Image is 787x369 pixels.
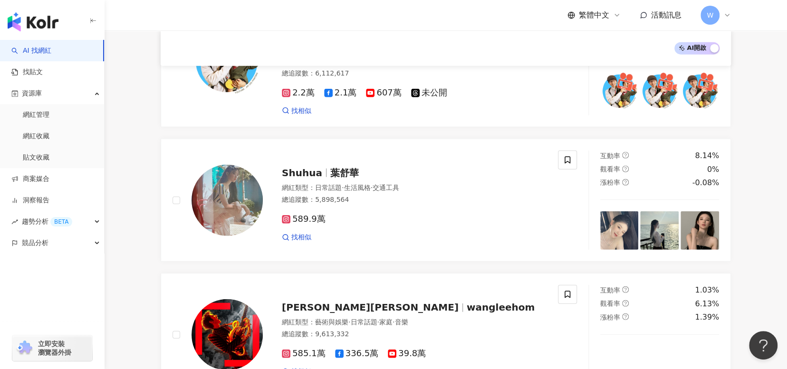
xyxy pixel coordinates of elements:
[282,195,547,205] div: 總追蹤數 ： 5,898,564
[707,10,713,20] span: W
[600,286,620,294] span: 互動率
[23,132,49,141] a: 網紅收藏
[640,72,679,110] img: post-image
[600,72,639,110] img: post-image
[23,153,49,162] a: 貼文收藏
[291,106,311,116] span: 找相似
[22,211,72,232] span: 趨勢分析
[393,318,394,326] span: ·
[370,184,372,191] span: ·
[373,184,399,191] span: 交通工具
[707,164,719,175] div: 0%
[600,179,620,186] span: 漲粉率
[695,299,719,309] div: 6.13%
[600,300,620,307] span: 觀看率
[282,233,311,242] a: 找相似
[379,318,393,326] span: 家庭
[324,88,357,98] span: 2.1萬
[22,83,42,104] span: 資源庫
[282,106,311,116] a: 找相似
[622,179,629,186] span: question-circle
[282,88,315,98] span: 2.2萬
[22,232,48,254] span: 競品分析
[622,152,629,159] span: question-circle
[11,46,51,56] a: searchAI 找網紅
[23,110,49,120] a: 網紅管理
[282,214,326,224] span: 589.9萬
[695,151,719,161] div: 8.14%
[192,165,263,236] img: KOL Avatar
[681,72,719,110] img: post-image
[600,152,620,160] span: 互動率
[11,174,49,184] a: 商案媒合
[38,340,71,357] span: 立即安裝 瀏覽器外掛
[600,211,639,250] img: post-image
[282,349,326,359] span: 585.1萬
[344,184,370,191] span: 生活風格
[411,88,447,98] span: 未公開
[622,166,629,172] span: question-circle
[50,217,72,227] div: BETA
[342,184,344,191] span: ·
[692,178,719,188] div: -0.08%
[11,67,43,77] a: 找貼文
[282,69,547,78] div: 總追蹤數 ： 6,112,617
[600,313,620,321] span: 漲粉率
[282,330,547,339] div: 總追蹤數 ： 9,613,332
[467,302,535,313] span: wangleehom
[695,312,719,322] div: 1.39%
[388,349,426,359] span: 39.8萬
[11,196,49,205] a: 洞察報告
[315,318,348,326] span: 藝術與娛樂
[622,286,629,293] span: question-circle
[681,211,719,250] img: post-image
[15,341,34,356] img: chrome extension
[282,302,459,313] span: [PERSON_NAME][PERSON_NAME]
[335,349,379,359] span: 336.5萬
[640,211,679,250] img: post-image
[282,183,547,193] div: 網紅類型 ：
[622,313,629,320] span: question-circle
[330,167,359,179] span: 葉舒華
[622,300,629,307] span: question-circle
[394,318,408,326] span: 音樂
[291,233,311,242] span: 找相似
[12,335,92,361] a: chrome extension立即安裝 瀏覽器外掛
[377,318,379,326] span: ·
[11,218,18,225] span: rise
[282,167,322,179] span: Shuhua
[749,331,777,360] iframe: Help Scout Beacon - Open
[348,318,350,326] span: ·
[161,139,731,262] a: KOL AvatarShuhua葉舒華網紅類型：日常話題·生活風格·交通工具總追蹤數：5,898,564589.9萬找相似互動率question-circle8.14%觀看率question-c...
[651,10,681,19] span: 活動訊息
[350,318,377,326] span: 日常話題
[315,184,342,191] span: 日常話題
[366,88,401,98] span: 607萬
[600,165,620,173] span: 觀看率
[579,10,609,20] span: 繁體中文
[695,285,719,295] div: 1.03%
[8,12,58,31] img: logo
[282,318,547,327] div: 網紅類型 ：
